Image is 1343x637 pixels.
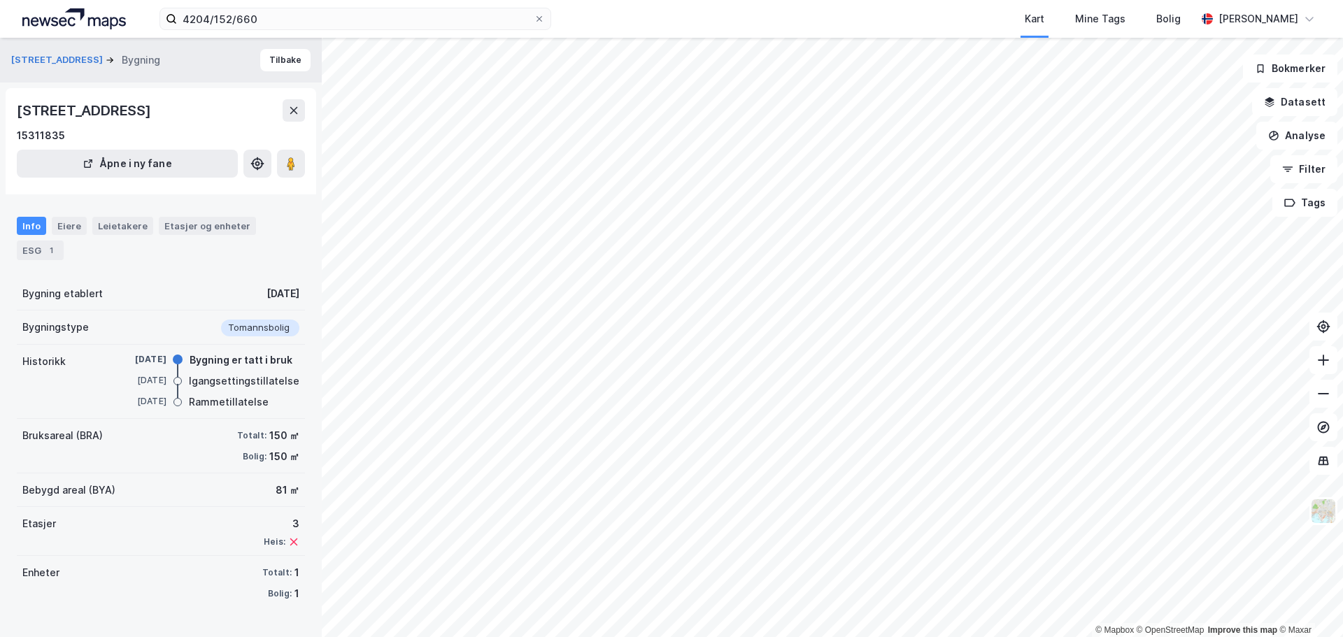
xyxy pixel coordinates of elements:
[260,49,311,71] button: Tilbake
[189,373,299,389] div: Igangsettingstillatelse
[269,427,299,444] div: 150 ㎡
[17,241,64,260] div: ESG
[92,217,153,235] div: Leietakere
[17,150,238,178] button: Åpne i ny fane
[1243,55,1337,83] button: Bokmerker
[111,395,166,408] div: [DATE]
[190,352,292,368] div: Bygning er tatt i bruk
[1270,155,1337,183] button: Filter
[22,482,115,499] div: Bebygd areal (BYA)
[243,451,267,462] div: Bolig:
[237,430,267,441] div: Totalt:
[111,353,166,366] div: [DATE]
[1256,122,1337,150] button: Analyse
[1310,498,1337,524] img: Z
[164,220,250,232] div: Etasjer og enheter
[276,482,299,499] div: 81 ㎡
[22,285,103,302] div: Bygning etablert
[264,536,285,547] div: Heis:
[264,515,299,532] div: 3
[111,374,166,387] div: [DATE]
[1218,10,1298,27] div: [PERSON_NAME]
[1273,570,1343,637] div: Kontrollprogram for chat
[22,564,59,581] div: Enheter
[22,515,56,532] div: Etasjer
[294,564,299,581] div: 1
[262,567,292,578] div: Totalt:
[1208,625,1277,635] a: Improve this map
[52,217,87,235] div: Eiere
[1137,625,1205,635] a: OpenStreetMap
[177,8,534,29] input: Søk på adresse, matrikkel, gårdeiere, leietakere eller personer
[267,285,299,302] div: [DATE]
[268,588,292,599] div: Bolig:
[294,585,299,602] div: 1
[17,217,46,235] div: Info
[269,448,299,465] div: 150 ㎡
[11,53,106,67] button: [STREET_ADDRESS]
[44,243,58,257] div: 1
[1075,10,1125,27] div: Mine Tags
[17,99,154,122] div: [STREET_ADDRESS]
[22,427,103,444] div: Bruksareal (BRA)
[1272,189,1337,217] button: Tags
[1095,625,1134,635] a: Mapbox
[189,394,269,410] div: Rammetillatelse
[1025,10,1044,27] div: Kart
[17,127,65,144] div: 15311835
[1252,88,1337,116] button: Datasett
[122,52,160,69] div: Bygning
[22,353,66,370] div: Historikk
[22,8,126,29] img: logo.a4113a55bc3d86da70a041830d287a7e.svg
[1156,10,1181,27] div: Bolig
[1273,570,1343,637] iframe: Chat Widget
[22,319,89,336] div: Bygningstype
